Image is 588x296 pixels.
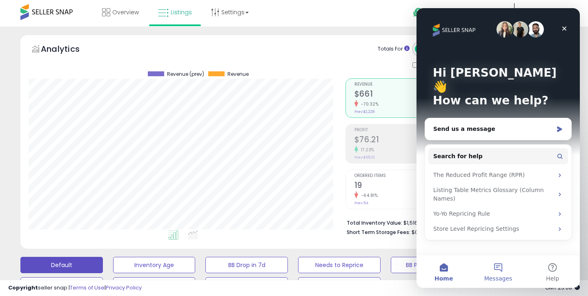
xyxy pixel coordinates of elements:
[358,192,378,199] small: -64.81%
[205,277,288,294] button: Items Being Repriced
[413,7,423,18] i: Get Help
[358,101,379,107] small: -70.32%
[412,228,426,236] span: $0.28
[112,8,139,16] span: Overview
[8,284,142,292] div: seller snap | |
[20,257,103,273] button: Default
[354,181,448,192] h2: 19
[167,71,204,77] span: Revenue (prev)
[354,82,448,87] span: Revenue
[407,1,450,27] a: Help
[358,147,374,153] small: 17.23%
[354,128,448,133] span: Profit
[113,257,196,273] button: Inventory Age
[354,201,368,205] small: Prev: 54
[347,229,410,236] b: Short Term Storage Fees:
[205,257,288,273] button: BB Drop in 7d
[227,71,249,77] span: Revenue
[354,135,448,146] h2: $76.21
[354,174,448,178] span: Ordered Items
[106,284,142,292] a: Privacy Policy
[391,257,473,273] button: BB Price Below Min
[70,284,105,292] a: Terms of Use
[354,155,375,160] small: Prev: $65.01
[41,43,96,57] h5: Analytics
[347,219,402,226] b: Total Inventory Value:
[415,44,476,54] button: All Selected Listings
[416,8,580,288] iframe: Intercom live chat
[20,277,103,294] button: Top Sellers
[113,277,196,294] button: Selling @ Max
[378,45,410,53] div: Totals For
[8,284,38,292] strong: Copyright
[406,61,474,70] div: Include Returns
[354,109,374,114] small: Prev: $2,228
[347,217,553,227] li: $1,516
[354,89,448,100] h2: $661
[298,257,381,273] button: Needs to Reprice
[298,277,381,294] button: 30 Day Decrease
[171,8,192,16] span: Listings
